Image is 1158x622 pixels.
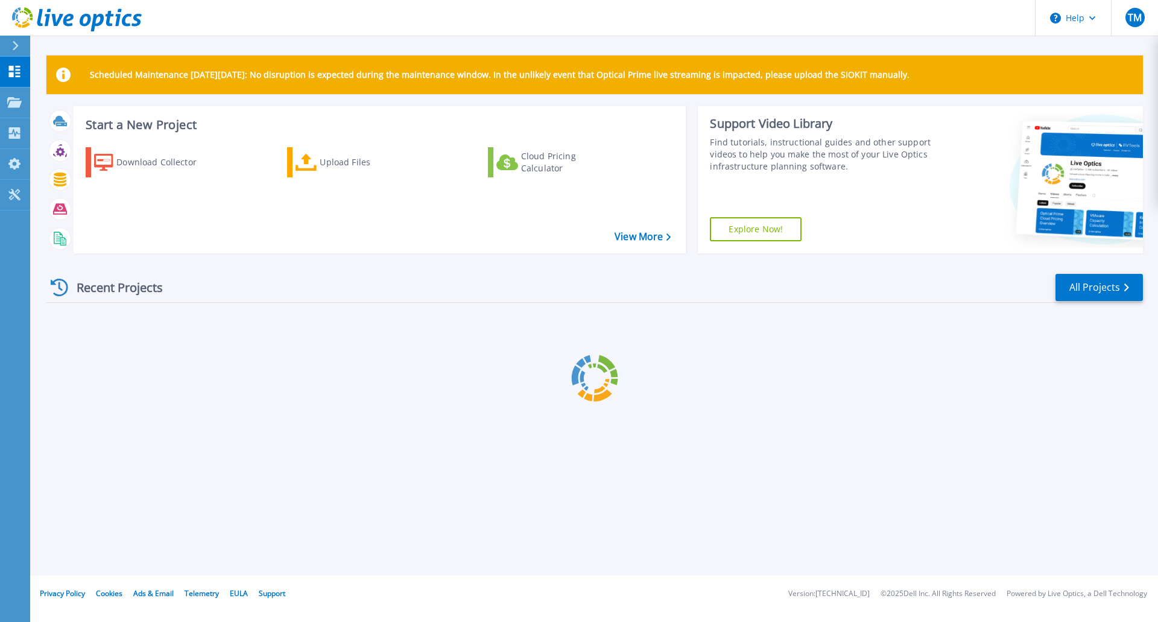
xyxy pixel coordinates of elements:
[488,147,622,177] a: Cloud Pricing Calculator
[90,70,910,80] p: Scheduled Maintenance [DATE][DATE]: No disruption is expected during the maintenance window. In t...
[287,147,422,177] a: Upload Files
[1055,274,1143,301] a: All Projects
[788,590,870,598] li: Version: [TECHNICAL_ID]
[96,588,122,598] a: Cookies
[259,588,285,598] a: Support
[133,588,174,598] a: Ads & Email
[40,588,85,598] a: Privacy Policy
[86,147,220,177] a: Download Collector
[230,588,248,598] a: EULA
[710,217,802,241] a: Explore Now!
[710,116,937,132] div: Support Video Library
[710,136,937,173] div: Find tutorials, instructional guides and other support videos to help you make the most of your L...
[521,150,618,174] div: Cloud Pricing Calculator
[881,590,996,598] li: © 2025 Dell Inc. All Rights Reserved
[86,118,671,132] h3: Start a New Project
[1128,13,1142,22] span: TM
[46,273,179,302] div: Recent Projects
[320,150,416,174] div: Upload Files
[1007,590,1147,598] li: Powered by Live Optics, a Dell Technology
[116,150,213,174] div: Download Collector
[615,231,671,243] a: View More
[185,588,219,598] a: Telemetry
